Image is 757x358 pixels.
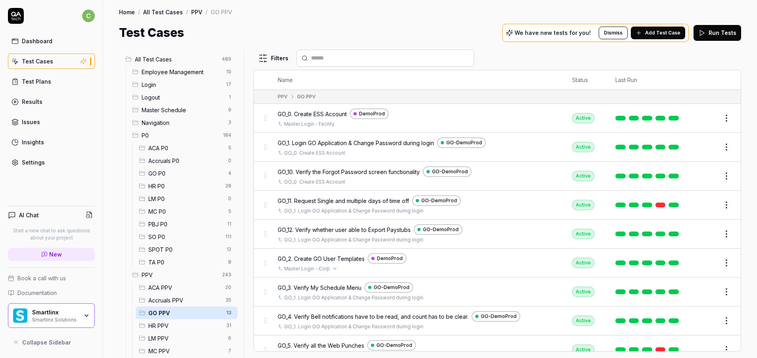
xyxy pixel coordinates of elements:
h4: AI Chat [19,211,39,219]
tr: GO_4. Verify Bell notifications have to be read, and count has to be clear.GO-DemoProdGO_1. Login... [254,306,741,335]
span: 20 [222,283,234,292]
div: Drag to reorderGO P04 [136,167,238,180]
span: GO-DemoProd [374,284,409,291]
a: Book a call with us [8,274,95,282]
span: MC P0 [148,207,223,216]
a: GO-DemoProd [412,195,461,206]
div: Drag to reorderGO PPV13 [136,306,238,319]
a: Issues [8,114,95,130]
span: PPV [142,271,217,279]
div: Drag to reorderACA P05 [136,142,238,154]
div: Smartlinx Solutions [32,316,78,322]
span: 7 [225,346,234,356]
span: GO-DemoProd [421,197,457,204]
div: / [206,8,208,16]
a: New [8,248,95,261]
button: Run Tests [694,25,741,41]
a: GO-DemoProd [365,282,413,293]
div: Drag to reorderLM PPV6 [136,332,238,345]
span: 3 [225,118,234,127]
div: Drag to reorderLM P00 [136,192,238,205]
button: c [82,8,95,24]
a: Results [8,94,95,109]
a: GO-DemoProd [367,340,416,350]
a: GO_0. Create ESS Account [284,178,345,186]
a: Documentation [8,289,95,297]
div: Drag to reorderP0184 [129,129,238,142]
a: GO_1. Login GO Application & Change Password during login [284,323,423,330]
span: MC PPV [148,347,223,355]
span: Add Test Case [645,29,680,36]
div: / [186,8,188,16]
span: 243 [219,270,234,280]
span: GO_4. Verify Bell notifications have to be read, and count has to be clear. [278,312,469,321]
div: Drag to reorderSO P0111 [136,230,238,243]
div: Drag to reorderMC PPV7 [136,345,238,357]
span: 35 [222,295,234,305]
div: Active [572,229,594,239]
button: Add Test Case [631,27,685,39]
div: Drag to reorderHR P028 [136,180,238,192]
a: Test Cases [8,54,95,69]
div: Drag to reorderHR PPV31 [136,319,238,332]
h1: Test Cases [119,24,184,42]
span: 184 [220,130,234,140]
span: PBJ P0 [148,220,223,228]
span: GO-DemoProd [481,313,517,320]
span: GO_0. Create ESS Account [278,110,347,118]
div: GO PPV [297,93,316,100]
span: LM P0 [148,195,223,203]
a: Insights [8,134,95,150]
div: Drag to reorderACA PPV20 [136,281,238,294]
div: Drag to reorderNavigation3 [129,116,238,129]
span: GO-DemoProd [446,139,482,146]
span: GO P0 [148,169,223,178]
button: Dismiss [599,27,628,39]
span: All Test Cases [135,55,217,63]
tr: GO_2. Create GO User TemplatesDemoProdMaster Login - CorpOpen selectorActive [254,249,741,278]
span: Documentation [17,289,57,297]
span: GO_5. Verify all the Web Punches [278,341,364,350]
span: GO PPV [148,309,221,317]
a: GO_1. Login GO Application & Change Password during login [284,236,423,243]
span: LM PPV [148,334,223,343]
div: Drag to reorderTA P08 [136,256,238,268]
tr: GO_12. Verify whether user able to Export PaystubsGO-DemoProdGO_1. Login GO Application & Change ... [254,220,741,249]
span: 8 [225,257,234,267]
img: Smartlinx Logo [13,308,27,323]
span: 489 [219,54,234,64]
span: 6 [225,333,234,343]
a: GO_0. Create ESS Account [284,149,345,157]
div: Drag to reorderEmployee Management10 [129,65,238,78]
div: Drag to reorderAccruals P00 [136,154,238,167]
span: GO_12. Verify whether user able to Export Paystubs [278,226,411,234]
span: GO_3. Verify My Schedule Menu [278,283,361,292]
div: Drag to reorderLogout1 [129,91,238,103]
a: Settings [8,155,95,170]
a: GO_1. Login GO Application & Change Password during login [284,294,423,301]
a: All Test Cases [143,8,183,16]
a: Master Login - Corp [284,265,330,272]
span: Master Schedule [142,106,223,114]
span: GO_11. Request Single and multiple days of time off [278,197,409,205]
span: Collapse Sidebar [22,338,71,347]
a: GO_1. Login GO Application & Change Password during login [284,207,423,214]
span: GO_10. Verify the Forgot Password screen functionality [278,168,420,176]
span: TA P0 [148,258,223,266]
span: Navigation [142,119,223,127]
th: Last Run [607,70,690,90]
div: Smartlinx [32,309,78,316]
p: Start a new chat to ask questions about your project [8,227,95,241]
span: ACA PPV [148,283,221,292]
span: 111 [222,232,234,241]
span: DemoProd [377,255,403,262]
div: Dashboard [22,37,52,45]
tr: GO_1. Login GO Application & Change Password during loginGO-DemoProdGO_0. Create ESS AccountActive [254,133,741,162]
span: Logout [142,93,223,101]
a: Dashboard [8,33,95,49]
span: 17 [223,80,234,89]
span: GO-DemoProd [377,342,412,349]
div: Issues [22,118,40,126]
div: Active [572,142,594,152]
span: GO-DemoProd [423,226,459,233]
